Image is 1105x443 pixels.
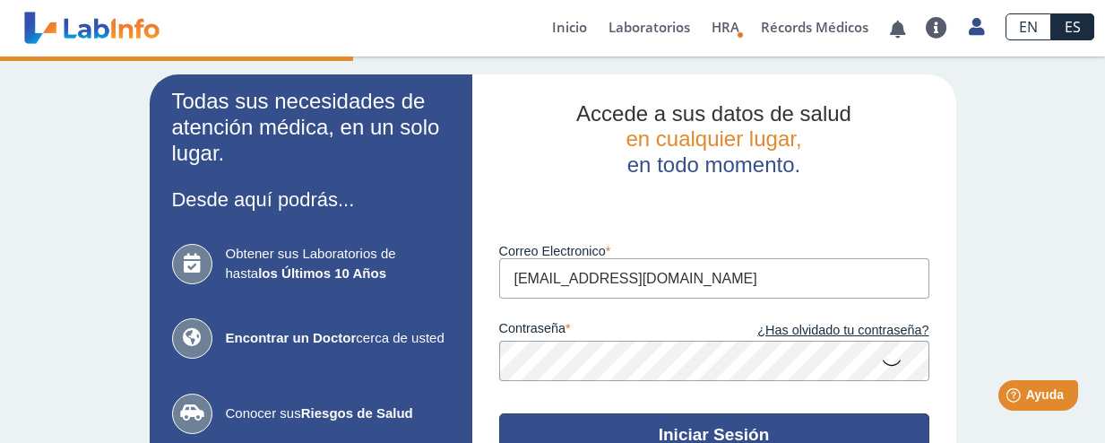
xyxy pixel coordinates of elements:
b: los Últimos 10 Años [258,265,386,281]
a: ¿Has olvidado tu contraseña? [714,321,929,341]
span: cerca de usted [226,328,450,349]
span: Accede a sus datos de salud [576,101,851,126]
b: Riesgos de Salud [301,405,413,421]
a: EN [1006,13,1051,40]
iframe: Help widget launcher [945,373,1085,423]
label: contraseña [499,321,714,341]
span: en cualquier lugar, [626,126,801,151]
label: Correo Electronico [499,244,929,258]
a: ES [1051,13,1094,40]
span: en todo momento. [627,152,800,177]
h3: Desde aquí podrás... [172,188,450,211]
span: Obtener sus Laboratorios de hasta [226,244,450,284]
h2: Todas sus necesidades de atención médica, en un solo lugar. [172,89,450,166]
span: Conocer sus [226,404,450,424]
span: HRA [712,18,739,36]
b: Encontrar un Doctor [226,330,357,345]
